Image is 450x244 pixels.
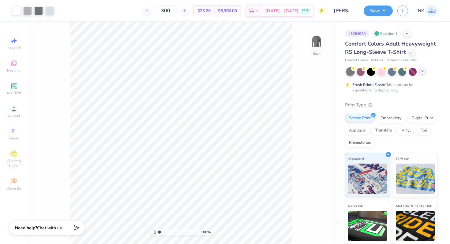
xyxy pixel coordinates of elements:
span: Decorate [6,186,21,191]
strong: Need help? [15,225,37,231]
span: Add Text [6,91,21,95]
div: Screen Print [345,114,375,123]
span: Comfort Colors Adult Heavyweight RS Long-Sleeve T-Shirt [345,40,436,56]
span: Chat with us. [37,225,63,231]
div: Transfers [371,126,396,135]
span: $6,960.00 [218,8,237,14]
div: Foil [417,126,431,135]
span: Upload [8,113,20,118]
span: Clipart & logos [3,158,24,168]
strong: Fresh Prints Flash: [352,82,385,87]
span: [DATE] - [DATE] [265,8,298,14]
span: Minimum Order: 24 + [387,58,417,63]
span: Comfort Colors [345,58,368,63]
img: Neon Ink [348,211,387,241]
button: Save [364,6,393,16]
img: Metallic & Glitter Ink [396,211,435,241]
span: Image AI [7,45,21,50]
span: Greek [9,136,19,141]
div: Digital Print [407,114,437,123]
div: Rhinestones [345,138,375,147]
img: Puff Ink [396,164,435,194]
span: Neon Ink [348,203,363,209]
span: 100 % [201,229,211,235]
span: # C6014 [371,58,384,63]
a: NK [418,5,438,17]
input: – – [154,5,178,16]
span: Puff Ink [396,156,409,162]
div: Print Type [345,102,438,109]
span: Standard [348,156,364,162]
span: $23.20 [197,8,211,14]
div: Back [313,51,321,56]
span: Designs [7,68,21,73]
img: Nasrullah Khan [426,5,438,17]
div: Embroidery [377,114,406,123]
span: NK [418,7,424,14]
div: # 505407A [345,30,369,37]
span: Metallic & Glitter Ink [396,203,432,209]
div: Applique [345,126,369,135]
div: Revision 1 [373,30,401,37]
img: Back [310,35,323,48]
div: Vinyl [398,126,415,135]
input: Untitled Design [329,5,359,17]
img: Standard [348,164,387,194]
div: This color can be expedited for 5 day delivery. [352,82,428,93]
span: FREE [302,9,309,13]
